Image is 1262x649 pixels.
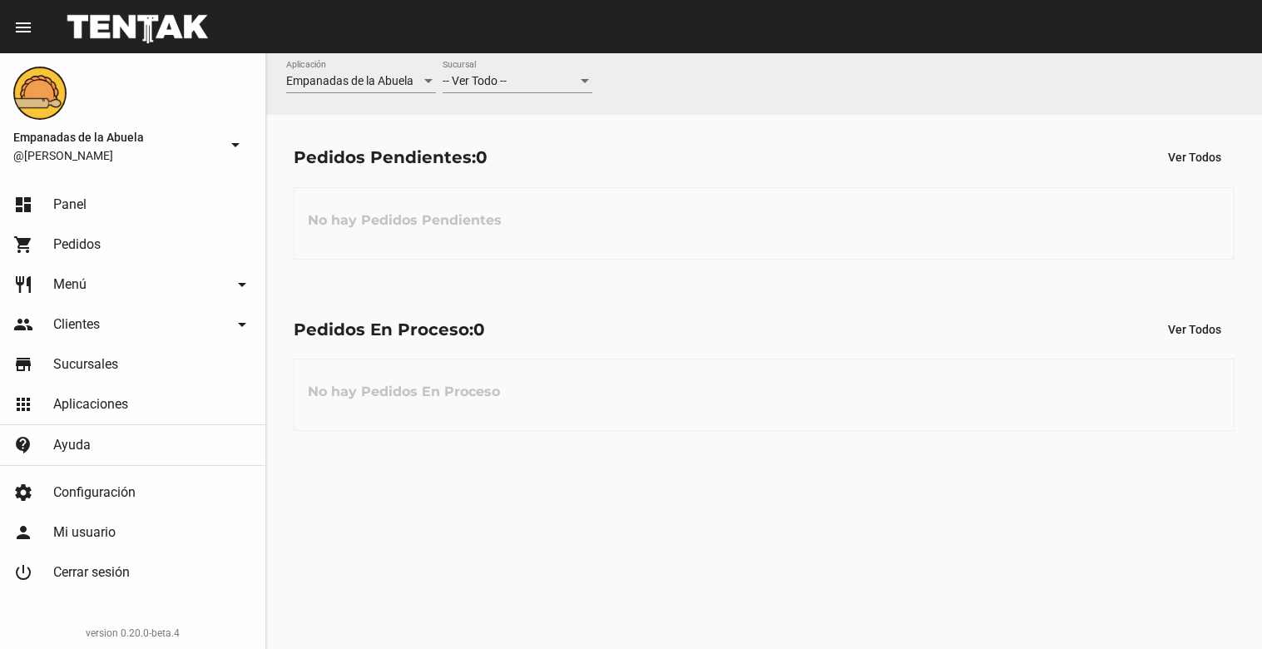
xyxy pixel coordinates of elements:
[1155,315,1235,344] button: Ver Todos
[53,356,118,373] span: Sucursales
[13,275,33,295] mat-icon: restaurant
[13,625,252,642] div: version 0.20.0-beta.4
[232,275,252,295] mat-icon: arrow_drop_down
[286,74,413,87] span: Empanadas de la Abuela
[13,195,33,215] mat-icon: dashboard
[13,315,33,334] mat-icon: people
[232,315,252,334] mat-icon: arrow_drop_down
[13,435,33,455] mat-icon: contact_support
[13,127,219,147] span: Empanadas de la Abuela
[294,144,487,171] div: Pedidos Pendientes:
[53,396,128,413] span: Aplicaciones
[225,135,245,155] mat-icon: arrow_drop_down
[53,524,116,541] span: Mi usuario
[294,196,515,245] h3: No hay Pedidos Pendientes
[53,276,87,293] span: Menú
[53,437,91,453] span: Ayuda
[13,483,33,503] mat-icon: settings
[1155,142,1235,172] button: Ver Todos
[13,147,219,164] span: @[PERSON_NAME]
[1168,151,1221,164] span: Ver Todos
[53,484,136,501] span: Configuración
[13,235,33,255] mat-icon: shopping_cart
[294,316,485,343] div: Pedidos En Proceso:
[13,562,33,582] mat-icon: power_settings_new
[476,147,487,167] span: 0
[443,74,507,87] span: -- Ver Todo --
[13,17,33,37] mat-icon: menu
[53,236,101,253] span: Pedidos
[294,367,513,417] h3: No hay Pedidos En Proceso
[13,354,33,374] mat-icon: store
[13,394,33,414] mat-icon: apps
[13,523,33,542] mat-icon: person
[473,320,485,339] span: 0
[1168,323,1221,336] span: Ver Todos
[53,564,130,581] span: Cerrar sesión
[13,67,67,120] img: f0136945-ed32-4f7c-91e3-a375bc4bb2c5.png
[53,316,100,333] span: Clientes
[53,196,87,213] span: Panel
